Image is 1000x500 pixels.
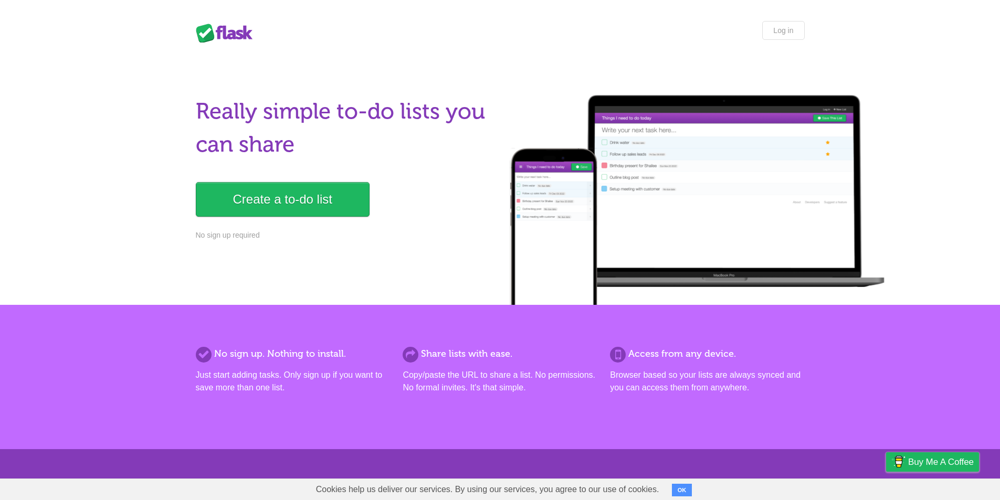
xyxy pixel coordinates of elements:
[610,347,804,361] h2: Access from any device.
[403,369,597,394] p: Copy/paste the URL to share a list. No permissions. No formal invites. It's that simple.
[908,453,974,471] span: Buy me a coffee
[196,182,370,217] a: Create a to-do list
[610,369,804,394] p: Browser based so your lists are always synced and you can access them from anywhere.
[196,95,494,161] h1: Really simple to-do lists you can share
[196,24,259,42] div: Flask Lists
[403,347,597,361] h2: Share lists with ease.
[886,452,979,472] a: Buy me a coffee
[672,484,692,496] button: OK
[891,453,906,471] img: Buy me a coffee
[196,347,390,361] h2: No sign up. Nothing to install.
[196,230,494,241] p: No sign up required
[306,479,670,500] span: Cookies help us deliver our services. By using our services, you agree to our use of cookies.
[196,369,390,394] p: Just start adding tasks. Only sign up if you want to save more than one list.
[762,21,804,40] a: Log in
